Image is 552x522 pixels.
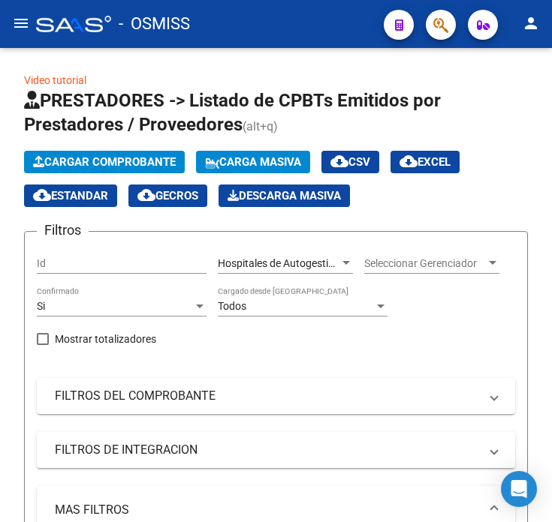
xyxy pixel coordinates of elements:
a: Video tutorial [24,74,86,86]
span: Seleccionar Gerenciador [364,257,486,270]
span: Descarga Masiva [228,189,341,202]
mat-icon: cloud_download [400,152,418,170]
app-download-masive: Descarga masiva de comprobantes (adjuntos) [219,184,350,207]
button: EXCEL [391,151,460,173]
button: Descarga Masiva [219,184,350,207]
mat-panel-title: MAS FILTROS [55,502,479,518]
mat-expansion-panel-header: FILTROS DEL COMPROBANTE [37,378,515,414]
span: Estandar [33,189,108,202]
mat-icon: cloud_download [137,186,155,204]
mat-panel-title: FILTROS DEL COMPROBANTE [55,388,479,404]
span: - OSMISS [119,7,190,40]
span: Carga Masiva [205,155,301,169]
span: CSV [330,155,370,169]
button: Carga Masiva [196,151,310,173]
span: Gecros [137,189,198,202]
mat-icon: menu [12,14,30,32]
mat-icon: cloud_download [330,152,348,170]
span: Mostrar totalizadores [55,330,156,348]
mat-expansion-panel-header: FILTROS DE INTEGRACION [37,432,515,468]
mat-icon: cloud_download [33,186,51,204]
button: Gecros [128,184,207,207]
span: Hospitales de Autogestión - Afiliaciones [218,257,401,269]
span: (alt+q) [243,119,278,133]
h3: Filtros [37,220,89,241]
span: Todos [218,300,246,312]
span: PRESTADORES -> Listado de CPBTs Emitidos por Prestadores / Proveedores [24,90,441,135]
span: EXCEL [400,155,451,169]
span: Si [37,300,45,312]
mat-icon: person [522,14,540,32]
div: Open Intercom Messenger [501,471,537,507]
span: Cargar Comprobante [33,155,176,169]
button: Cargar Comprobante [24,151,185,173]
mat-panel-title: FILTROS DE INTEGRACION [55,442,479,458]
button: Estandar [24,184,117,207]
button: CSV [321,151,379,173]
